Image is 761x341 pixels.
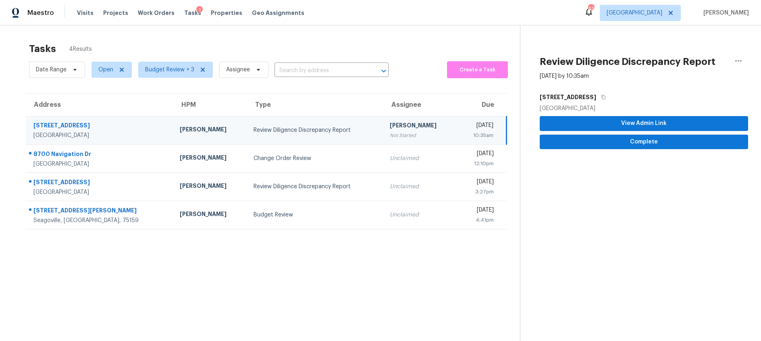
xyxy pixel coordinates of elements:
div: 10:35am [464,131,493,139]
div: [PERSON_NAME] [390,121,451,131]
div: [DATE] [464,178,494,188]
div: [GEOGRAPHIC_DATA] [33,160,167,168]
button: View Admin Link [540,116,748,131]
div: [STREET_ADDRESS] [33,121,167,131]
div: 1 [196,6,203,14]
th: Assignee [383,94,457,116]
div: 8700 Navigation Dr [33,150,167,160]
div: [GEOGRAPHIC_DATA] [33,131,167,139]
button: Copy Address [596,90,607,104]
div: [PERSON_NAME] [180,182,241,192]
span: Maestro [27,9,54,17]
span: Tasks [184,10,201,16]
span: Geo Assignments [252,9,304,17]
div: Unclaimed [390,154,451,162]
div: 12:10pm [464,160,494,168]
div: [GEOGRAPHIC_DATA] [540,104,748,112]
th: Due [457,94,506,116]
span: Open [98,66,113,74]
div: [STREET_ADDRESS][PERSON_NAME] [33,206,167,216]
h2: Tasks [29,45,56,53]
div: Budget Review [254,211,377,219]
div: Not Started [390,131,451,139]
div: Review Diligence Discrepancy Report [254,183,377,191]
div: [GEOGRAPHIC_DATA] [33,188,167,196]
span: Complete [546,137,742,147]
div: [PERSON_NAME] [180,210,241,220]
span: Budget Review + 3 [145,66,194,74]
button: Complete [540,135,748,150]
span: Work Orders [138,9,175,17]
span: Visits [77,9,94,17]
span: [PERSON_NAME] [700,9,749,17]
th: HPM [173,94,247,116]
h2: Review Diligence Discrepancy Report [540,58,715,66]
div: [DATE] by 10:35am [540,72,589,80]
div: Change Order Review [254,154,377,162]
div: [STREET_ADDRESS] [33,178,167,188]
div: 43 [588,5,594,13]
th: Type [247,94,383,116]
div: 4:41pm [464,216,494,224]
div: Unclaimed [390,183,451,191]
span: Projects [103,9,128,17]
div: [DATE] [464,150,494,160]
h5: [STREET_ADDRESS] [540,93,596,101]
span: Date Range [36,66,67,74]
span: Properties [211,9,242,17]
div: [DATE] [464,206,494,216]
div: Unclaimed [390,211,451,219]
div: [PERSON_NAME] [180,154,241,164]
div: 3:27pm [464,188,494,196]
span: 4 Results [69,45,92,53]
div: Seagoville, [GEOGRAPHIC_DATA], 75159 [33,216,167,225]
button: Open [378,65,389,77]
th: Address [26,94,173,116]
span: View Admin Link [546,119,742,129]
span: [GEOGRAPHIC_DATA] [607,9,662,17]
span: Assignee [226,66,250,74]
span: Create a Task [451,65,504,75]
button: Create a Task [447,61,508,78]
input: Search by address [274,64,366,77]
div: [PERSON_NAME] [180,125,241,135]
div: [DATE] [464,121,493,131]
div: Review Diligence Discrepancy Report [254,126,377,134]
